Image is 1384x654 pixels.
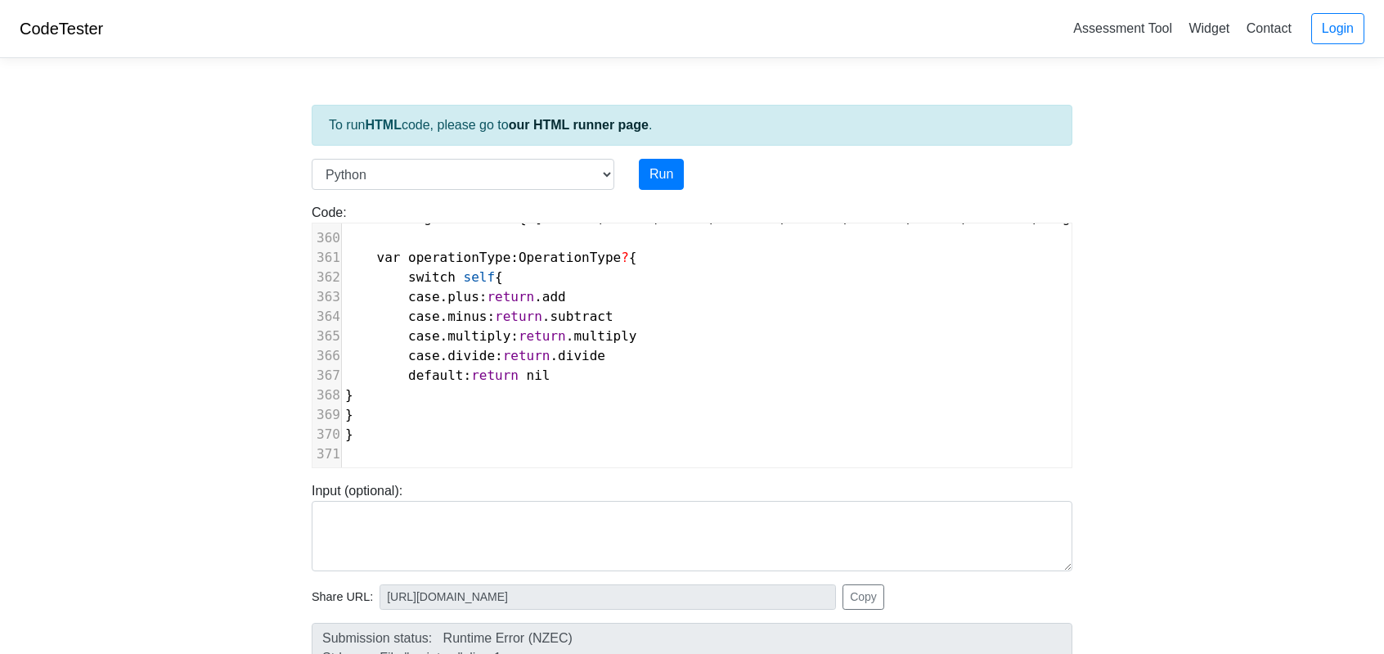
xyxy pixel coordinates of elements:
span: . : . [345,289,566,304]
span: divide [558,348,605,363]
div: 367 [312,366,341,386]
span: return [503,348,550,363]
span: case [408,309,440,324]
span: } [345,407,353,422]
div: 360 [312,228,341,248]
span: case [408,289,440,304]
a: Login [1311,13,1364,44]
span: return [471,368,519,383]
span: self [464,269,496,285]
span: multiply [573,328,636,344]
div: 362 [312,268,341,287]
span: nil [527,368,550,383]
span: operationType [408,250,510,265]
a: Contact [1240,15,1298,42]
div: 368 [312,386,341,405]
div: 365 [312,327,341,346]
span: divide [447,348,495,363]
span: Share URL: [312,589,373,607]
span: { [345,269,503,285]
div: 364 [312,307,341,327]
span: ? [621,250,629,265]
span: multiply [447,328,510,344]
span: plus [447,289,479,304]
span: } [345,426,353,442]
div: 370 [312,425,341,444]
span: case [408,348,440,363]
div: Code: [299,203,1085,468]
span: . : . [345,348,605,363]
div: 363 [312,287,341,307]
span: switch [408,269,456,285]
span: return [495,309,542,324]
div: 366 [312,346,341,366]
div: To run code, please go to . [312,105,1072,146]
span: : { [345,250,637,265]
strong: HTML [365,118,401,132]
a: CodeTester [20,20,103,38]
span: . : . [345,328,637,344]
span: subtract [550,309,613,324]
div: 371 [312,444,341,464]
div: 361 [312,248,341,268]
div: 369 [312,405,341,425]
button: Run [639,159,684,190]
span: } [345,387,353,403]
span: minus [447,309,487,324]
span: OperationType [519,250,621,265]
span: return [487,289,534,304]
div: Input (optional): [299,481,1085,571]
button: Copy [843,584,884,610]
span: var [377,250,401,265]
a: Assessment Tool [1067,15,1179,42]
span: return [519,328,566,344]
span: : [345,368,550,383]
span: . : . [345,309,613,324]
span: case [408,328,440,344]
a: our HTML runner page [509,118,649,132]
span: add [542,289,566,304]
input: No share available yet [380,584,836,610]
span: default [408,368,463,383]
a: Widget [1182,15,1236,42]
